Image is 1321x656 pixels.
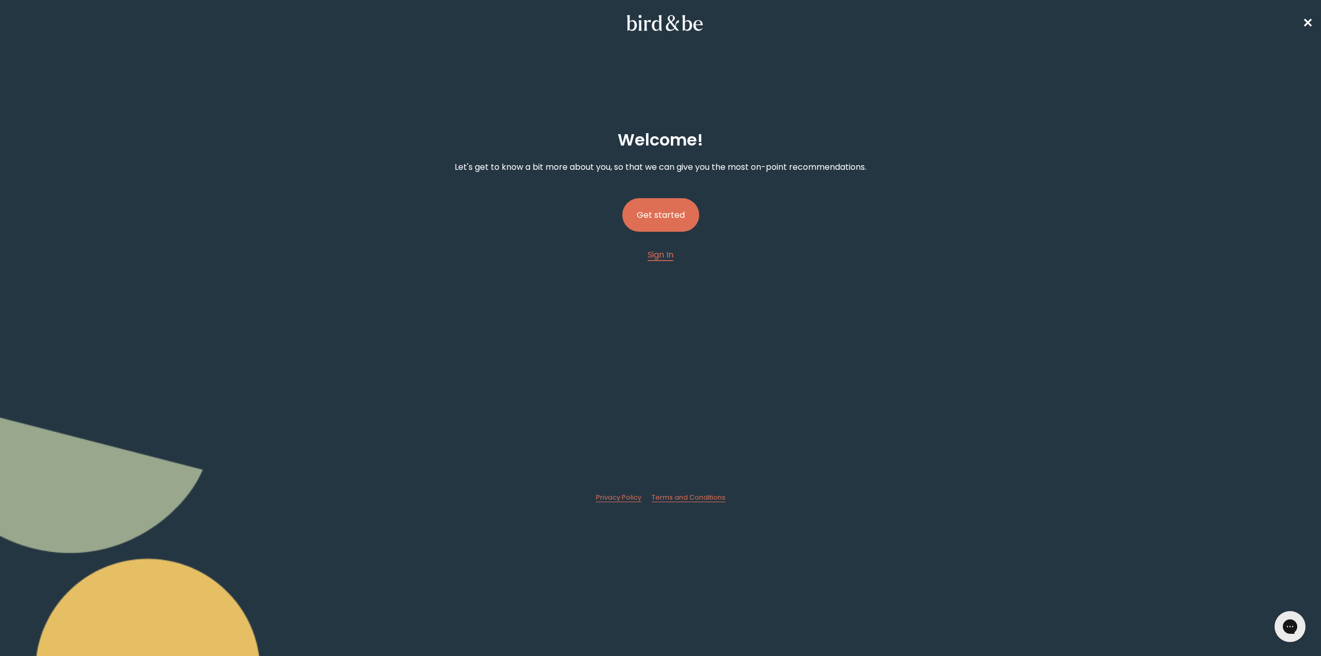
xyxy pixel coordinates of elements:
span: Sign In [648,249,673,261]
button: Get started [622,198,699,232]
p: Let's get to know a bit more about you, so that we can give you the most on-point recommendations. [455,161,866,173]
a: Get started [622,182,699,248]
span: ✕ [1302,14,1313,31]
a: Sign In [648,248,673,261]
iframe: Gorgias live chat messenger [1269,607,1311,646]
a: ✕ [1302,14,1313,32]
a: Terms and Conditions [652,493,726,502]
h2: Welcome ! [618,127,703,152]
a: Privacy Policy [596,493,641,502]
